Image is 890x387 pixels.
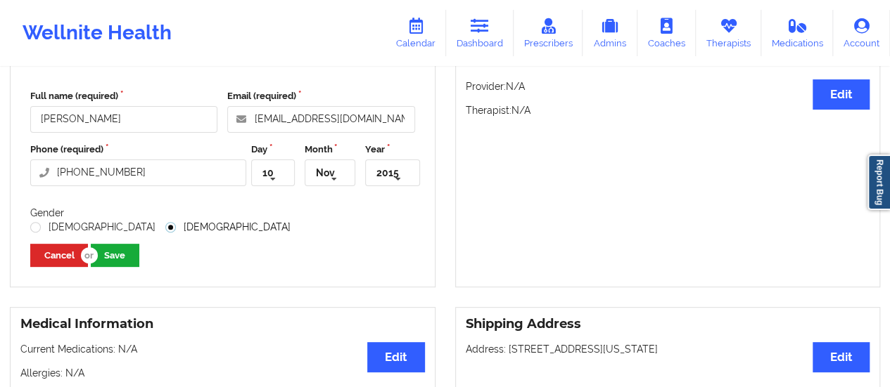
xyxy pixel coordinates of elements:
[165,221,291,233] label: [DEMOGRAPHIC_DATA]
[583,10,637,56] a: Admins
[637,10,696,56] a: Coaches
[761,10,834,56] a: Medications
[305,143,355,157] label: Month
[466,103,870,117] p: Therapist: N/A
[30,244,88,267] button: Cancel
[813,79,870,110] button: Edit
[386,10,446,56] a: Calendar
[251,143,294,157] label: Day
[227,89,414,103] label: Email (required)
[813,342,870,372] button: Edit
[20,342,425,356] p: Current Medications: N/A
[91,244,139,267] button: Save
[365,143,419,157] label: Year
[367,342,424,372] button: Edit
[30,221,155,233] label: [DEMOGRAPHIC_DATA]
[30,89,217,103] label: Full name (required)
[30,207,64,218] label: Gender
[20,316,425,332] h3: Medical Information
[30,143,246,157] label: Phone (required)
[466,79,870,93] p: Provider: N/A
[466,316,870,332] h3: Shipping Address
[376,168,399,178] div: 2015
[446,10,514,56] a: Dashboard
[466,342,870,356] p: Address: [STREET_ADDRESS][US_STATE]
[20,366,425,380] p: Allergies: N/A
[696,10,761,56] a: Therapists
[30,106,217,133] input: Full name
[227,106,414,133] input: Email address
[514,10,583,56] a: Prescribers
[316,168,335,178] div: Nov
[833,10,890,56] a: Account
[867,155,890,210] a: Report Bug
[30,159,246,186] input: Phone number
